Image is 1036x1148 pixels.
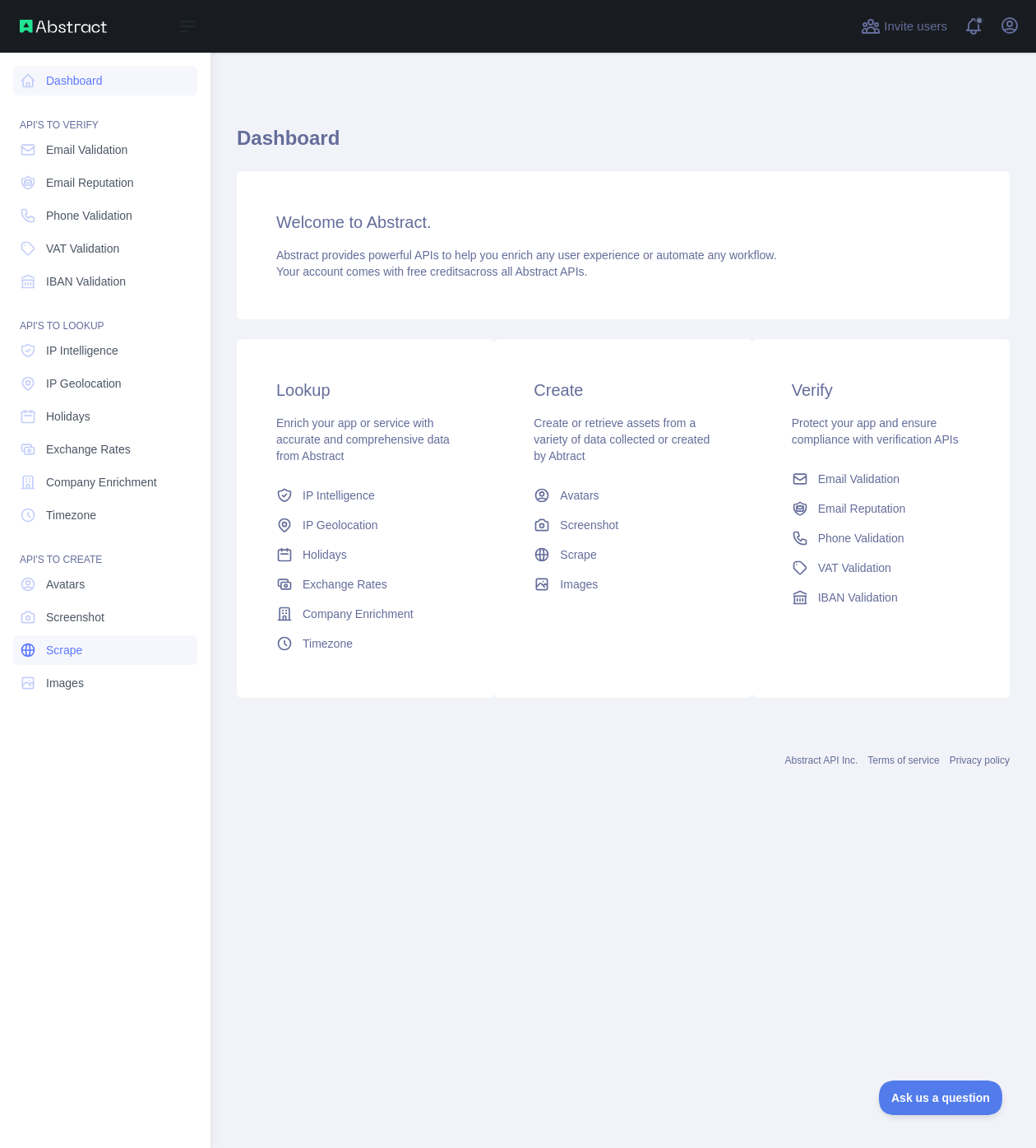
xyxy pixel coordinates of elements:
span: free credits [407,265,464,278]
span: Your account comes with across all Abstract APIs. [276,265,587,278]
span: IP Intelligence [303,487,375,504]
span: Email Validation [46,142,127,158]
a: IP Geolocation [13,369,197,398]
a: Company Enrichment [270,599,461,629]
iframe: Toggle Customer Support [879,1081,1003,1115]
a: VAT Validation [13,234,197,263]
a: Dashboard [13,66,197,95]
a: Privacy policy [950,755,1010,766]
h3: Verify [792,379,970,402]
span: Phone Validation [818,530,904,546]
div: API'S TO LOOKUP [13,300,197,332]
a: Images [527,569,719,599]
a: VAT Validation [785,553,977,583]
a: Exchange Rates [13,435,197,464]
a: Avatars [13,569,197,599]
a: Holidays [13,402,197,431]
a: IP Intelligence [270,481,461,510]
span: Images [46,675,84,691]
span: Screenshot [46,609,104,625]
span: Protect your app and ensure compliance with verification APIs [792,416,959,446]
span: Timezone [303,635,353,652]
span: Company Enrichment [303,606,414,622]
div: API'S TO CREATE [13,533,197,566]
a: Company Enrichment [13,467,197,497]
a: Images [13,668,197,698]
span: IBAN Validation [46,273,126,290]
a: Email Validation [13,135,197,165]
span: Images [560,576,598,593]
img: Abstract API [20,20,107,33]
a: Holidays [270,540,461,569]
span: IP Geolocation [46,375,122,392]
span: Scrape [560,546,596,563]
span: IBAN Validation [818,589,898,606]
h3: Welcome to Abstract. [276,211,970,234]
span: Holidays [46,408,90,425]
span: IP Geolocation [303,517,378,533]
a: IBAN Validation [13,267,197,296]
span: Exchange Rates [46,441,131,458]
div: API'S TO VERIFY [13,99,197,132]
span: VAT Validation [46,240,119,257]
span: Avatars [46,576,85,593]
a: Abstract API Inc. [785,755,858,766]
a: Email Validation [785,464,977,494]
a: Email Reputation [13,168,197,198]
h3: Create [534,379,712,402]
a: IP Intelligence [13,336,197,365]
a: Timezone [13,500,197,530]
span: Enrich your app or service with accurate and comprehensive data from Abstract [276,416,450,462]
a: Exchange Rates [270,569,461,599]
span: Email Reputation [818,500,906,517]
span: Invite users [884,17,947,36]
span: Company Enrichment [46,474,157,490]
h1: Dashboard [237,125,1010,165]
a: Phone Validation [13,201,197,230]
span: IP Intelligence [46,342,118,359]
a: Screenshot [13,602,197,632]
span: Timezone [46,507,96,523]
a: Terms of service [867,755,939,766]
span: Abstract provides powerful APIs to help you enrich any user experience or automate any workflow. [276,249,777,262]
a: Avatars [527,481,719,510]
span: Email Validation [818,471,900,487]
span: Screenshot [560,517,618,533]
a: Email Reputation [785,494,977,523]
h3: Lookup [276,379,455,402]
span: Create or retrieve assets from a variety of data collected or created by Abtract [534,416,710,462]
a: Timezone [270,629,461,658]
a: Screenshot [527,510,719,540]
a: Scrape [527,540,719,569]
span: Email Reputation [46,174,134,191]
span: Scrape [46,642,82,658]
span: Exchange Rates [303,576,387,593]
span: Phone Validation [46,207,132,224]
button: Invite users [858,13,950,40]
a: IBAN Validation [785,583,977,612]
a: Scrape [13,635,197,665]
span: Avatars [560,487,599,504]
span: Holidays [303,546,347,563]
span: VAT Validation [818,560,891,576]
a: Phone Validation [785,523,977,553]
a: IP Geolocation [270,510,461,540]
